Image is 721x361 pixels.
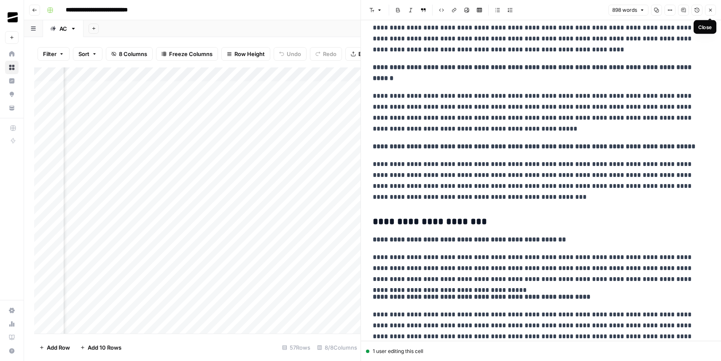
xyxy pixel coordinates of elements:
button: 898 words [608,5,648,16]
div: 8/8 Columns [314,341,360,354]
button: Redo [310,47,342,61]
button: Workspace: OGM [5,7,19,28]
a: Insights [5,74,19,88]
a: Browse [5,61,19,74]
a: Usage [5,317,19,331]
button: Help + Support [5,344,19,358]
div: AC [59,24,67,33]
span: 8 Columns [119,50,147,58]
span: Filter [43,50,56,58]
img: OGM Logo [5,10,20,25]
div: 57 Rows [279,341,314,354]
span: Freeze Columns [169,50,213,58]
button: 8 Columns [106,47,153,61]
button: Sort [73,47,102,61]
span: Add 10 Rows [88,343,121,352]
button: Undo [274,47,307,61]
button: Filter [38,47,70,61]
button: Add Row [34,341,75,354]
a: Home [5,47,19,61]
button: Export CSV [345,47,394,61]
button: Add 10 Rows [75,341,126,354]
a: Settings [5,304,19,317]
span: Add Row [47,343,70,352]
span: Redo [323,50,336,58]
a: Opportunities [5,88,19,101]
span: 898 words [612,6,637,14]
a: Your Data [5,101,19,115]
span: Sort [78,50,89,58]
div: 1 user editing this cell [366,348,716,355]
button: Row Height [221,47,270,61]
a: Learning Hub [5,331,19,344]
span: Undo [287,50,301,58]
button: Freeze Columns [156,47,218,61]
span: Row Height [234,50,265,58]
a: AC [43,20,83,37]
